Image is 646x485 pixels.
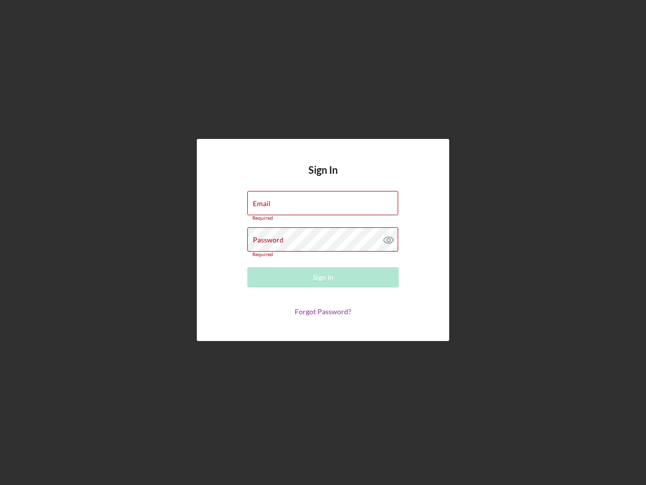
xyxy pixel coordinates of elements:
[247,252,399,258] div: Required
[308,164,338,191] h4: Sign In
[313,267,334,287] div: Sign In
[253,236,284,244] label: Password
[295,307,351,316] a: Forgot Password?
[247,267,399,287] button: Sign In
[247,215,399,221] div: Required
[253,200,271,208] label: Email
